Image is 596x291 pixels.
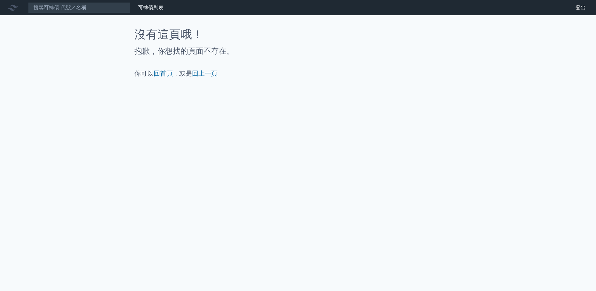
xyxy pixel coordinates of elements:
a: 回上一頁 [192,70,218,77]
input: 搜尋可轉債 代號／名稱 [28,2,130,13]
a: 登出 [570,3,591,13]
h2: 抱歉，你想找的頁面不存在。 [134,46,462,56]
p: 你可以 ，或是 [134,69,462,78]
a: 回首頁 [154,70,173,77]
h1: 沒有這頁哦！ [134,28,462,41]
a: 可轉債列表 [138,4,164,11]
